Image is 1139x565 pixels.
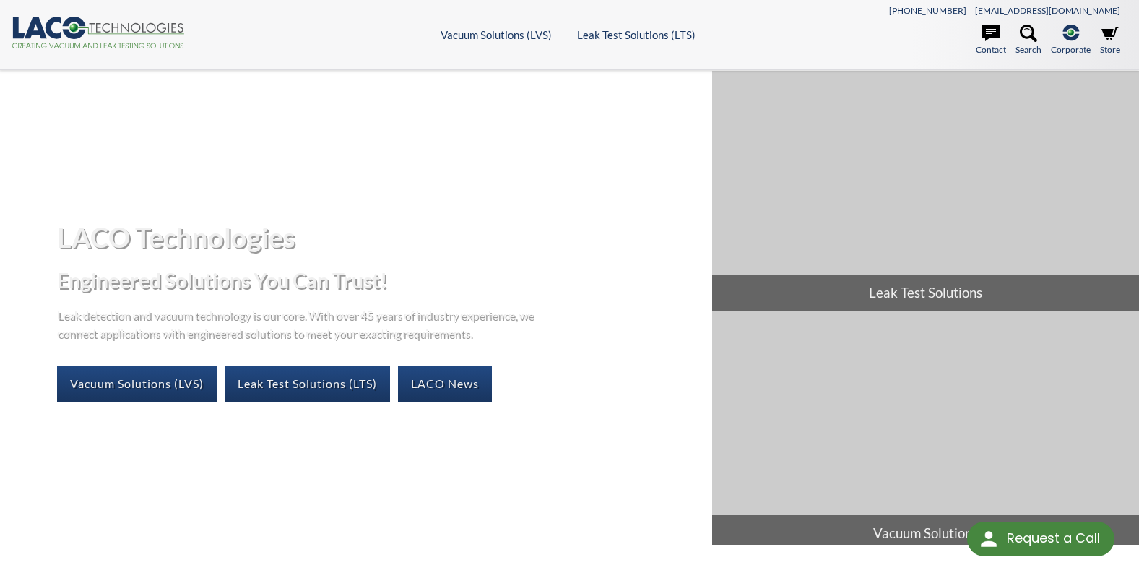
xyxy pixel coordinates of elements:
a: LACO News [398,366,492,402]
a: Leak Test Solutions [712,71,1139,311]
a: Leak Test Solutions (LTS) [225,366,390,402]
a: Vacuum Solutions [712,311,1139,551]
a: Store [1100,25,1120,56]
a: Vacuum Solutions (LVS) [57,366,217,402]
a: Search [1015,25,1041,56]
a: [PHONE_NUMBER] [889,5,966,16]
span: Corporate [1051,43,1091,56]
a: Vacuum Solutions (LVS) [441,28,552,41]
h1: LACO Technologies [57,220,701,255]
a: Contact [976,25,1006,56]
span: Leak Test Solutions [712,275,1139,311]
span: Vacuum Solutions [712,515,1139,551]
h2: Engineered Solutions You Can Trust! [57,267,701,294]
div: Request a Call [1007,522,1100,555]
a: [EMAIL_ADDRESS][DOMAIN_NAME] [975,5,1120,16]
img: round button [977,527,1000,551]
p: Leak detection and vacuum technology is our core. With over 45 years of industry experience, we c... [57,306,541,342]
a: Leak Test Solutions (LTS) [577,28,696,41]
div: Request a Call [967,522,1114,556]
